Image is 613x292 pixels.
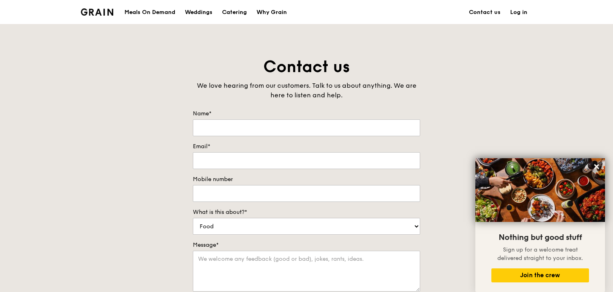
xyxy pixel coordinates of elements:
[491,268,589,282] button: Join the crew
[81,8,113,16] img: Grain
[252,0,292,24] a: Why Grain
[193,208,420,216] label: What is this about?*
[475,158,605,222] img: DSC07876-Edit02-Large.jpeg
[590,160,603,173] button: Close
[222,0,247,24] div: Catering
[505,0,532,24] a: Log in
[193,81,420,100] div: We love hearing from our customers. Talk to us about anything. We are here to listen and help.
[193,143,420,151] label: Email*
[256,0,287,24] div: Why Grain
[185,0,212,24] div: Weddings
[499,233,582,242] span: Nothing but good stuff
[193,110,420,118] label: Name*
[193,175,420,183] label: Mobile number
[180,0,217,24] a: Weddings
[497,246,583,262] span: Sign up for a welcome treat delivered straight to your inbox.
[193,241,420,249] label: Message*
[124,0,175,24] div: Meals On Demand
[193,56,420,78] h1: Contact us
[217,0,252,24] a: Catering
[464,0,505,24] a: Contact us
